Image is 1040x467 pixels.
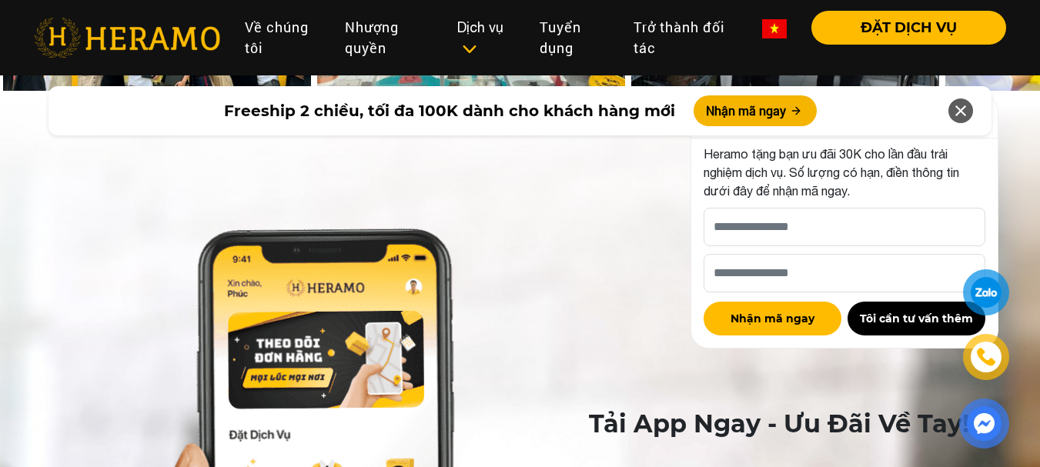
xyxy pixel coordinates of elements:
a: phone-icon [965,336,1007,378]
img: phone-icon [978,349,995,365]
img: heramo-logo.png [34,18,220,58]
button: ĐẶT DỊCH VỤ [811,11,1006,45]
a: Tuyển dụng [527,11,621,65]
a: Nhượng quyền [333,11,445,65]
button: Nhận mã ngay [704,302,841,335]
button: Tôi cần tư vấn thêm [848,302,985,335]
div: Dịch vụ [457,17,515,58]
button: Nhận mã ngay [694,95,817,126]
p: Tải App Ngay - Ưu Đãi Về Tay! [589,405,983,442]
a: Về chúng tôi [232,11,333,65]
p: Heramo tặng bạn ưu đãi 30K cho lần đầu trải nghiệm dịch vụ. Số lượng có hạn, điền thông tin dưới ... [704,145,985,200]
a: ĐẶT DỊCH VỤ [799,21,1006,35]
span: Freeship 2 chiều, tối đa 100K dành cho khách hàng mới [224,99,675,122]
a: Trở thành đối tác [621,11,750,65]
img: subToggleIcon [461,42,477,57]
img: vn-flag.png [762,19,787,38]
